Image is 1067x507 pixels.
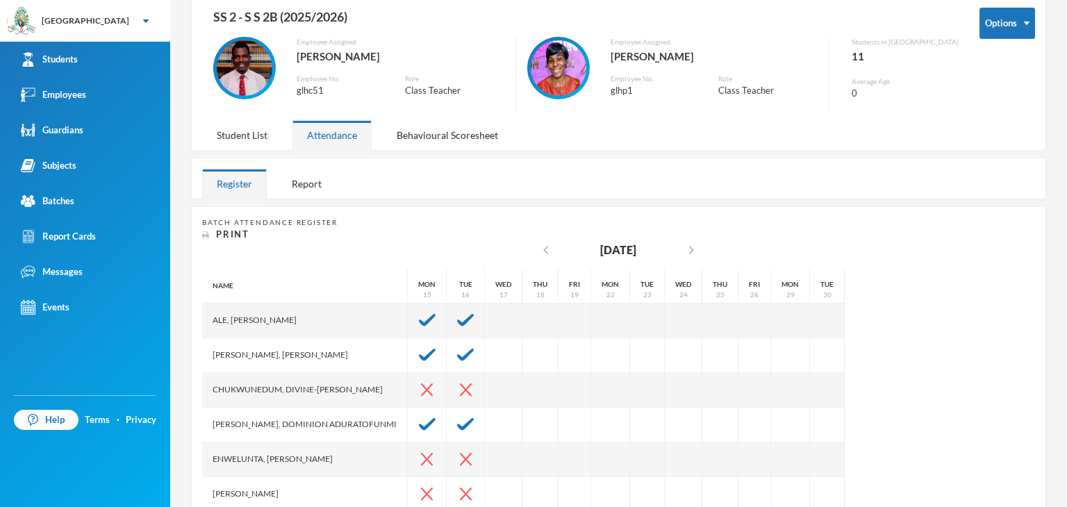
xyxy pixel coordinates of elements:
div: Name [202,269,408,304]
div: Student List [202,120,282,150]
div: Thu [533,279,547,290]
div: Enwelunta, [PERSON_NAME] [202,442,408,477]
div: 26 [750,290,759,300]
div: 15 [423,290,431,300]
div: 30 [823,290,832,300]
div: 25 [716,290,725,300]
div: 23 [643,290,652,300]
div: Mon [418,279,436,290]
div: Employees [21,88,86,102]
div: Employee Assigned [611,37,819,47]
div: [PERSON_NAME] [297,47,505,65]
div: Fri [749,279,760,290]
div: Events [21,300,69,315]
div: Students [21,52,78,67]
div: Messages [21,265,83,279]
div: [PERSON_NAME] [611,47,819,65]
div: Report Cards [21,229,96,244]
div: Fri [569,279,580,290]
div: Chukwunedum, Divine-[PERSON_NAME] [202,373,408,408]
div: 29 [786,290,795,300]
a: Help [14,410,78,431]
div: Class Teacher [405,84,505,98]
div: 11 [852,47,959,65]
div: Role [718,74,818,84]
div: [PERSON_NAME], Dominion Aduratofunmi [202,408,408,442]
div: [GEOGRAPHIC_DATA] [42,15,129,27]
div: Report [277,169,336,199]
div: Ale, [PERSON_NAME] [202,304,408,338]
div: Employee Assigned [297,37,505,47]
img: logo [8,8,35,35]
div: Batches [21,194,74,208]
div: 19 [570,290,579,300]
div: Attendance [292,120,372,150]
div: Role [405,74,505,84]
i: chevron_left [538,242,554,258]
div: 16 [461,290,470,300]
a: Terms [85,413,110,427]
div: Mon [781,279,799,290]
div: [DATE] [600,242,636,258]
button: Options [979,8,1035,39]
div: 0 [852,87,959,101]
div: [PERSON_NAME], [PERSON_NAME] [202,338,408,373]
img: EMPLOYEE [531,40,586,96]
div: Students in [GEOGRAPHIC_DATA] [852,37,959,47]
div: SS 2 - S S 2B (2025/2026) [202,8,959,37]
span: Batch Attendance Register [202,218,338,226]
span: Print [216,228,249,240]
div: Wed [495,279,511,290]
div: Employee No. [611,74,698,84]
div: Tue [640,279,654,290]
div: glhp1 [611,84,698,98]
div: Behavioural Scoresheet [382,120,513,150]
i: chevron_right [683,242,700,258]
a: Privacy [126,413,156,427]
div: Employee No. [297,74,384,84]
div: 22 [606,290,615,300]
div: Tue [820,279,834,290]
div: 24 [679,290,688,300]
div: Average Age [852,76,959,87]
div: Tue [459,279,472,290]
div: 18 [536,290,545,300]
img: EMPLOYEE [217,40,272,96]
div: Mon [602,279,619,290]
div: · [117,413,119,427]
div: glhc51 [297,84,384,98]
div: Guardians [21,123,83,138]
div: Thu [713,279,727,290]
div: Class Teacher [718,84,818,98]
div: 17 [499,290,508,300]
div: Wed [675,279,691,290]
div: Register [202,169,267,199]
div: Subjects [21,158,76,173]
